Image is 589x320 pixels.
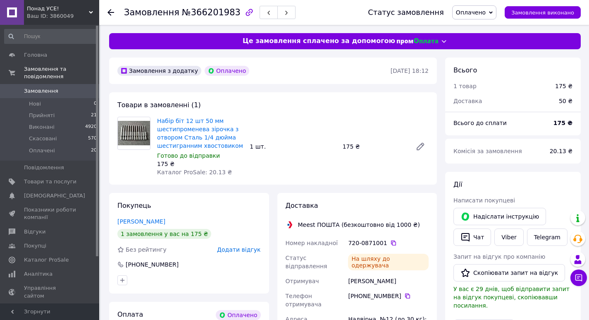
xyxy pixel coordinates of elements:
[24,51,47,59] span: Головна
[453,253,545,260] span: Запит на відгук про компанію
[85,123,97,131] span: 4920
[117,310,143,318] span: Оплата
[453,66,477,74] span: Всього
[348,254,429,270] div: На шляху до одержувача
[4,29,98,44] input: Пошук
[505,6,581,19] button: Замовлення виконано
[346,274,430,289] div: [PERSON_NAME]
[29,147,55,154] span: Оплачені
[550,148,572,154] span: 20.13 ₴
[453,229,491,246] button: Чат
[286,278,319,284] span: Отримувач
[29,135,57,142] span: Скасовані
[29,123,55,131] span: Виконані
[91,112,97,119] span: 21
[24,228,45,236] span: Відгуки
[553,120,572,126] b: 175 ₴
[182,7,241,17] span: №366201983
[554,92,577,110] div: 50 ₴
[24,206,76,221] span: Показники роботи компанії
[24,164,64,171] span: Повідомлення
[348,292,429,300] div: [PHONE_NUMBER]
[453,286,570,309] span: У вас є 29 днів, щоб відправити запит на відгук покупцеві, скопіювавши посилання.
[117,66,201,76] div: Замовлення з додатку
[453,98,482,104] span: Доставка
[94,100,97,108] span: 0
[527,229,568,246] a: Telegram
[117,101,201,109] span: Товари в замовленні (1)
[124,7,179,17] span: Замовлення
[29,100,41,108] span: Нові
[205,66,249,76] div: Оплачено
[118,121,150,145] img: Набір біт 12 шт 50 мм шестипроменева зірочка з отвором Сталь 1/4 дюйма шестигранним хвостовиком
[453,197,515,204] span: Написати покупцеві
[126,246,167,253] span: Без рейтингу
[286,240,338,246] span: Номер накладної
[24,192,85,200] span: [DEMOGRAPHIC_DATA]
[453,120,507,126] span: Всього до сплати
[24,65,99,80] span: Замовлення та повідомлення
[107,8,114,17] div: Повернутися назад
[125,260,179,269] div: [PHONE_NUMBER]
[555,82,572,90] div: 175 ₴
[24,242,46,250] span: Покупці
[456,9,486,16] span: Оплачено
[27,5,89,12] span: Понад УСЕ!
[157,152,220,159] span: Готово до відправки
[24,178,76,185] span: Товари та послуги
[157,118,243,149] a: Набір біт 12 шт 50 мм шестипроменева зірочка з отвором Сталь 1/4 дюйма шестигранним хвостовиком
[117,218,165,225] a: [PERSON_NAME]
[511,10,574,16] span: Замовлення виконано
[570,269,587,286] button: Чат з покупцем
[216,310,260,320] div: Оплачено
[494,229,523,246] a: Viber
[217,246,260,253] span: Додати відгук
[286,293,322,308] span: Телефон отримувача
[88,135,97,142] span: 570
[117,202,151,209] span: Покупець
[29,112,55,119] span: Прийняті
[368,8,444,17] div: Статус замовлення
[296,221,422,229] div: Meest ПОШТА (безкоштовно від 1000 ₴)
[117,229,211,239] div: 1 замовлення у вас на 175 ₴
[243,36,395,46] span: Це замовлення сплачено за допомогою
[91,147,97,154] span: 20
[412,138,429,155] a: Редагувати
[286,202,318,209] span: Доставка
[453,208,546,225] button: Надіслати інструкцію
[24,256,69,264] span: Каталог ProSale
[453,180,462,188] span: Дії
[286,255,327,269] span: Статус відправлення
[453,148,522,154] span: Комісія за замовлення
[157,160,243,168] div: 175 ₴
[157,169,232,176] span: Каталог ProSale: 20.13 ₴
[24,284,76,299] span: Управління сайтом
[24,87,58,95] span: Замовлення
[453,83,477,89] span: 1 товар
[453,264,565,282] button: Скопіювати запит на відгук
[24,270,52,278] span: Аналітика
[246,141,339,152] div: 1 шт.
[348,239,429,247] div: 720-0871001
[391,67,429,74] time: [DATE] 18:12
[339,141,409,152] div: 175 ₴
[27,12,99,20] div: Ваш ID: 3860049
